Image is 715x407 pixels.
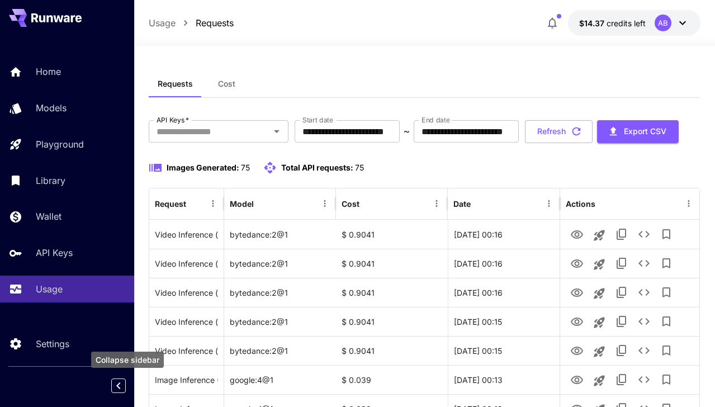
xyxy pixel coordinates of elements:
[588,253,610,276] button: Launch in playground
[241,163,250,172] span: 75
[610,368,633,391] button: Copy TaskUUID
[633,252,655,275] button: See details
[336,249,448,278] div: $ 0.9041
[361,196,376,211] button: Sort
[155,199,186,209] div: Request
[155,249,218,278] div: Click to copy prompt
[336,278,448,307] div: $ 0.9041
[36,210,61,223] p: Wallet
[155,337,218,365] div: Click to copy prompt
[317,196,333,211] button: Menu
[655,252,678,275] button: Add to library
[588,340,610,363] button: Launch in playground
[566,339,588,362] button: View Video
[448,336,560,365] div: 28 Sep, 2025 00:15
[448,278,560,307] div: 28 Sep, 2025 00:16
[336,307,448,336] div: $ 0.9041
[588,311,610,334] button: Launch in playground
[633,281,655,304] button: See details
[448,220,560,249] div: 28 Sep, 2025 00:16
[681,196,697,211] button: Menu
[566,199,595,209] div: Actions
[404,125,410,138] p: ~
[155,366,218,394] div: Click to copy prompt
[633,310,655,333] button: See details
[149,16,176,30] a: Usage
[36,174,65,187] p: Library
[224,336,336,365] div: bytedance:2@1
[448,249,560,278] div: 28 Sep, 2025 00:16
[568,10,700,36] button: $14.3719AB
[224,220,336,249] div: bytedance:2@1
[610,310,633,333] button: Copy TaskUUID
[36,65,61,78] p: Home
[655,281,678,304] button: Add to library
[655,339,678,362] button: Add to library
[120,376,134,396] div: Collapse sidebar
[269,124,285,139] button: Open
[566,281,588,304] button: View Video
[36,138,84,151] p: Playground
[633,339,655,362] button: See details
[224,278,336,307] div: bytedance:2@1
[610,281,633,304] button: Copy TaskUUID
[187,196,203,211] button: Sort
[610,339,633,362] button: Copy TaskUUID
[230,199,254,209] div: Model
[472,196,487,211] button: Sort
[167,163,239,172] span: Images Generated:
[566,310,588,333] button: View Video
[633,368,655,391] button: See details
[597,120,679,143] button: Export CSV
[224,249,336,278] div: bytedance:2@1
[302,115,333,125] label: Start date
[579,18,607,28] span: $14.37
[342,199,359,209] div: Cost
[429,196,444,211] button: Menu
[281,163,353,172] span: Total API requests:
[588,370,610,392] button: Launch in playground
[255,196,271,211] button: Sort
[36,282,63,296] p: Usage
[158,79,193,89] span: Requests
[196,16,234,30] a: Requests
[218,79,235,89] span: Cost
[448,365,560,394] div: 28 Sep, 2025 00:13
[224,365,336,394] div: google:4@1
[566,252,588,275] button: View Video
[91,352,164,368] div: Collapse sidebar
[111,378,126,393] button: Collapse sidebar
[336,336,448,365] div: $ 0.9041
[655,368,678,391] button: Add to library
[541,196,557,211] button: Menu
[36,337,69,351] p: Settings
[36,246,73,259] p: API Keys
[336,220,448,249] div: $ 0.9041
[655,310,678,333] button: Add to library
[336,365,448,394] div: $ 0.039
[655,223,678,245] button: Add to library
[155,220,218,249] div: Click to copy prompt
[579,17,646,29] div: $14.3719
[566,368,588,391] button: View Image
[453,199,471,209] div: Date
[610,252,633,275] button: Copy TaskUUID
[205,196,221,211] button: Menu
[566,223,588,245] button: View Video
[157,115,189,125] label: API Keys
[355,163,364,172] span: 75
[588,224,610,247] button: Launch in playground
[588,282,610,305] button: Launch in playground
[633,223,655,245] button: See details
[149,16,234,30] nav: breadcrumb
[610,223,633,245] button: Copy TaskUUID
[155,307,218,336] div: Click to copy prompt
[36,101,67,115] p: Models
[525,120,593,143] button: Refresh
[655,15,671,31] div: AB
[607,18,646,28] span: credits left
[155,278,218,307] div: Click to copy prompt
[224,307,336,336] div: bytedance:2@1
